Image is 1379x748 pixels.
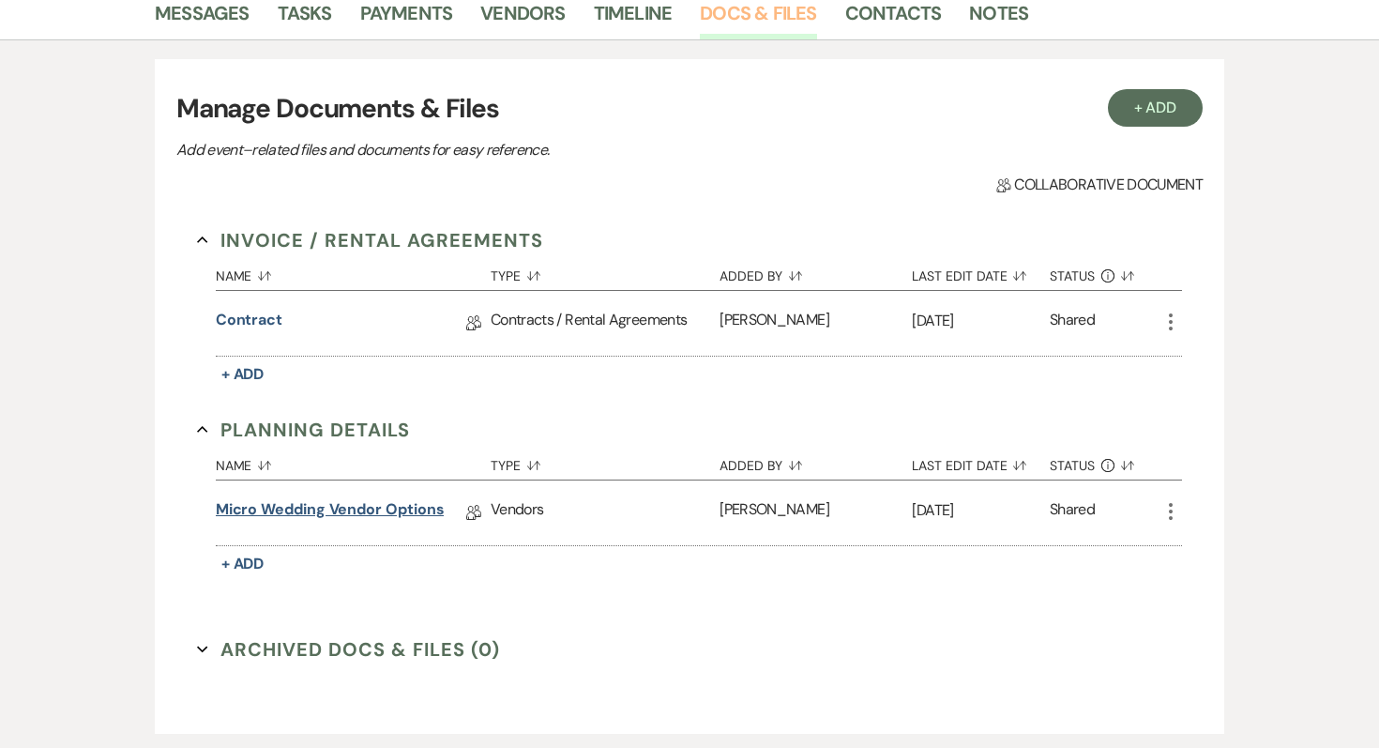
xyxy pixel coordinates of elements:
div: Vendors [491,481,720,545]
button: Added By [720,444,912,480]
div: [PERSON_NAME] [720,291,912,356]
h3: Manage Documents & Files [176,89,1203,129]
button: + Add [216,551,270,577]
div: Shared [1050,309,1095,338]
button: Name [216,254,491,290]
span: Collaborative document [996,174,1203,196]
div: Contracts / Rental Agreements [491,291,720,356]
button: + Add [1108,89,1204,127]
button: Planning Details [197,416,410,444]
button: Status [1050,254,1159,290]
button: Type [491,444,720,480]
p: [DATE] [912,309,1050,333]
span: Status [1050,459,1095,472]
p: [DATE] [912,498,1050,523]
span: + Add [221,554,265,573]
p: Add event–related files and documents for easy reference. [176,138,833,162]
span: + Add [221,364,265,384]
div: Shared [1050,498,1095,527]
button: Last Edit Date [912,444,1050,480]
button: Invoice / Rental Agreements [197,226,543,254]
button: Name [216,444,491,480]
a: Contract [216,309,282,338]
button: Status [1050,444,1159,480]
button: + Add [216,361,270,388]
button: Added By [720,254,912,290]
button: Type [491,254,720,290]
a: Micro Wedding Vendor Options [216,498,445,527]
button: Last Edit Date [912,254,1050,290]
span: Status [1050,269,1095,282]
div: [PERSON_NAME] [720,481,912,545]
button: Archived Docs & Files (0) [197,635,500,664]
